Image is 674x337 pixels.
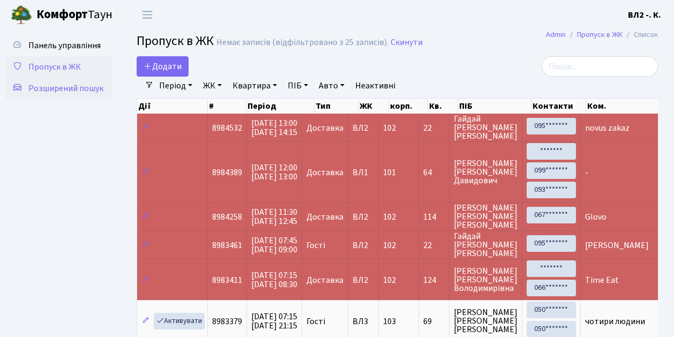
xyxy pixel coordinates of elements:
[134,6,161,24] button: Переключити навігацію
[389,99,428,114] th: корп.
[530,24,674,46] nav: breadcrumb
[212,239,242,251] span: 8983461
[383,316,396,327] span: 103
[306,213,343,221] span: Доставка
[585,239,649,251] span: [PERSON_NAME]
[585,167,588,178] span: -
[36,6,113,24] span: Таун
[423,241,445,250] span: 22
[353,213,374,221] span: ВЛ2
[314,77,349,95] a: Авто
[423,317,445,326] span: 69
[546,29,566,40] a: Admin
[383,274,396,286] span: 102
[251,117,297,138] span: [DATE] 13:00 [DATE] 14:15
[137,32,214,50] span: Пропуск в ЖК
[383,239,396,251] span: 102
[28,83,103,94] span: Розширений пошук
[458,99,531,114] th: ПІБ
[353,276,374,284] span: ВЛ2
[251,311,297,332] span: [DATE] 07:15 [DATE] 21:15
[454,308,518,334] span: [PERSON_NAME] [PERSON_NAME] [PERSON_NAME]
[454,232,518,258] span: Гайдай [PERSON_NAME] [PERSON_NAME]
[391,38,423,48] a: Скинути
[353,317,374,326] span: ВЛ3
[351,77,400,95] a: Неактивні
[5,35,113,56] a: Панель управління
[358,99,389,114] th: ЖК
[306,241,325,250] span: Гості
[199,77,226,95] a: ЖК
[585,274,619,286] span: Time Eat
[585,316,645,327] span: чотири людини
[306,168,343,177] span: Доставка
[228,77,281,95] a: Квартира
[212,122,242,134] span: 8984532
[212,167,242,178] span: 8984389
[585,122,630,134] span: novus zakaz
[246,99,314,114] th: Період
[208,99,246,114] th: #
[251,235,297,256] span: [DATE] 07:45 [DATE] 09:00
[423,276,445,284] span: 124
[216,38,388,48] div: Немає записів (відфільтровано з 25 записів).
[251,269,297,290] span: [DATE] 07:15 [DATE] 08:30
[577,29,623,40] a: Пропуск в ЖК
[585,211,606,223] span: Glovo
[36,6,88,23] b: Комфорт
[353,168,374,177] span: ВЛ1
[353,124,374,132] span: ВЛ2
[314,99,358,114] th: Тип
[542,56,658,77] input: Пошук...
[423,168,445,177] span: 64
[212,316,242,327] span: 8983379
[212,211,242,223] span: 8984258
[155,77,197,95] a: Період
[353,241,374,250] span: ВЛ2
[212,274,242,286] span: 8983411
[628,9,661,21] a: ВЛ2 -. К.
[383,167,396,178] span: 101
[154,313,205,329] a: Активувати
[454,267,518,293] span: [PERSON_NAME] [PERSON_NAME] Володимирівна
[28,40,101,51] span: Панель управління
[251,206,297,227] span: [DATE] 11:30 [DATE] 12:45
[28,61,81,73] span: Пропуск в ЖК
[306,124,343,132] span: Доставка
[137,56,189,77] a: Додати
[5,56,113,78] a: Пропуск в ЖК
[11,4,32,26] img: logo.png
[306,317,325,326] span: Гості
[454,159,518,185] span: [PERSON_NAME] [PERSON_NAME] Давидович
[454,115,518,140] span: Гайдай [PERSON_NAME] [PERSON_NAME]
[5,78,113,99] a: Розширений пошук
[283,77,312,95] a: ПІБ
[423,213,445,221] span: 114
[428,99,458,114] th: Кв.
[306,276,343,284] span: Доставка
[137,99,208,114] th: Дії
[144,61,182,72] span: Додати
[454,204,518,229] span: [PERSON_NAME] [PERSON_NAME] [PERSON_NAME]
[251,162,297,183] span: [DATE] 12:00 [DATE] 13:00
[623,29,658,41] li: Список
[531,99,586,114] th: Контакти
[383,211,396,223] span: 102
[423,124,445,132] span: 22
[383,122,396,134] span: 102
